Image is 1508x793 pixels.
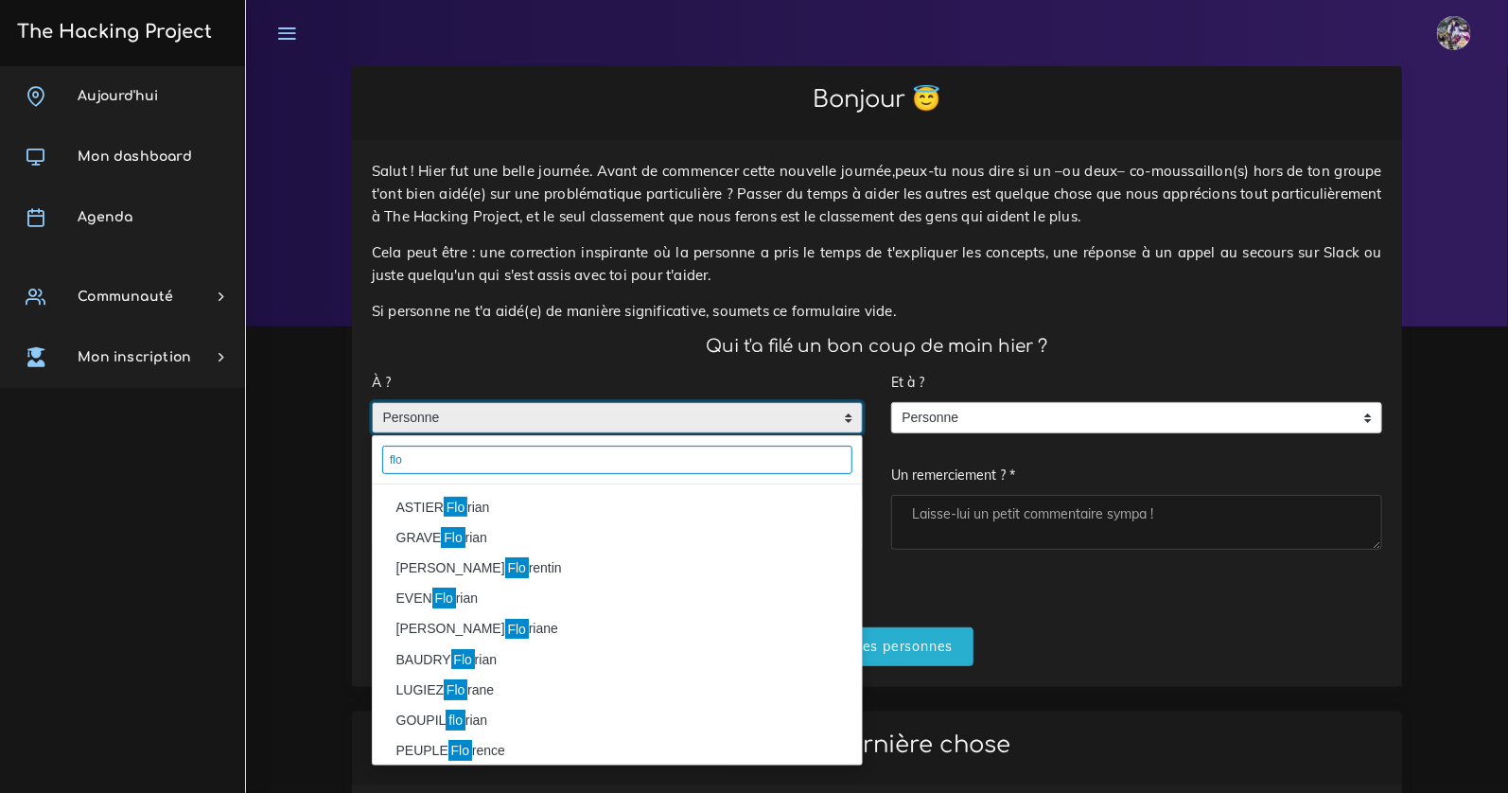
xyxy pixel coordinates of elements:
[78,350,191,364] span: Mon inscription
[372,241,1382,287] p: Cela peut être : une correction inspirante où la personne a pris le temps de t'expliquer les conc...
[505,557,529,578] mark: Flo
[441,527,465,548] mark: Flo
[78,210,132,224] span: Agenda
[373,403,833,433] span: Personne
[444,679,467,700] mark: Flo
[780,627,974,666] input: Merci à ces personnes
[373,675,862,705] li: LUGIEZ rane
[448,740,472,761] mark: Flo
[78,290,173,304] span: Communauté
[373,492,862,522] li: ASTIER rian
[11,22,212,43] h3: The Hacking Project
[373,705,862,735] li: GOUPIL rian
[373,522,862,553] li: GRAVE rian
[372,86,1382,114] h2: Bonjour 😇
[891,457,1015,496] label: Un remerciement ? *
[1437,16,1471,50] img: eg54bupqcshyolnhdacp.jpg
[382,446,852,474] input: écrivez 3 charactères minimum pour afficher les résultats
[372,363,391,402] label: À ?
[432,588,456,608] mark: Flo
[892,403,1353,433] span: Personne
[373,584,862,614] li: EVEN rian
[446,710,465,731] mark: flo
[505,619,529,640] mark: Flo
[372,160,1382,228] p: Salut ! Hier fut une belle journée. Avant de commencer cette nouvelle journée,peux-tu nous dire s...
[78,150,192,164] span: Mon dashboard
[891,363,924,402] label: Et à ?
[451,649,475,670] mark: Flo
[373,736,862,767] li: PEUPLE rence
[373,554,862,584] li: [PERSON_NAME] rentin
[372,731,1382,759] h2: 📢 Une dernière chose
[444,497,467,518] mark: Flo
[372,336,1382,357] h4: Qui t'a filé un bon coup de main hier ?
[78,89,158,103] span: Aujourd'hui
[372,300,1382,323] p: Si personne ne t'a aidé(e) de manière significative, soumets ce formulaire vide.
[373,644,862,675] li: BAUDRY rian
[373,614,862,644] li: [PERSON_NAME] riane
